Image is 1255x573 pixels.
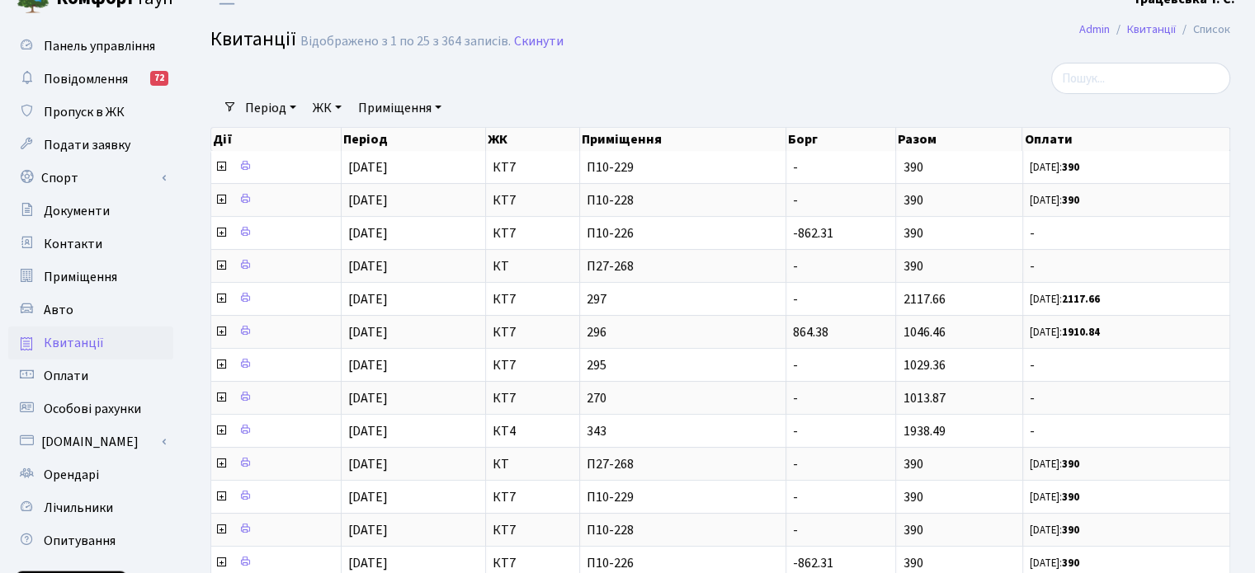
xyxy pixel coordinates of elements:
span: 2117.66 [903,290,945,308]
a: Документи [8,195,173,228]
span: КТ4 [493,425,573,438]
span: Квитанції [210,25,296,54]
b: 2117.66 [1062,292,1100,307]
span: - [793,356,798,374]
span: Особові рахунки [44,400,141,418]
span: - [1030,260,1223,273]
span: - [793,521,798,539]
span: П10-228 [587,524,779,537]
span: КТ7 [493,359,573,372]
small: [DATE]: [1030,160,1079,175]
a: Спорт [8,162,173,195]
span: 295 [587,359,779,372]
span: [DATE] [348,422,388,440]
b: 390 [1062,193,1079,208]
span: 1013.87 [903,389,945,407]
a: Подати заявку [8,129,173,162]
span: -862.31 [793,554,833,572]
span: П27-268 [587,260,779,273]
span: [DATE] [348,158,388,176]
a: Скинути [514,34,564,49]
a: Орендарі [8,458,173,491]
span: Панель управління [44,37,155,55]
span: Приміщення [44,268,117,286]
span: 390 [903,554,922,572]
span: [DATE] [348,290,388,308]
span: 390 [903,191,922,209]
a: Приміщення [351,94,448,122]
a: Квитанції [8,326,173,359]
span: КТ7 [493,392,573,405]
span: Документи [44,202,110,220]
span: 1046.46 [903,323,945,341]
span: - [793,488,798,506]
b: 390 [1062,457,1079,472]
span: 390 [903,257,922,275]
span: КТ7 [493,161,573,174]
small: [DATE]: [1030,457,1079,472]
a: Лічильники [8,491,173,524]
span: 270 [587,392,779,405]
span: [DATE] [348,455,388,473]
a: Особові рахунки [8,392,173,425]
th: ЖК [486,128,580,151]
span: КТ [493,260,573,273]
span: [DATE] [348,323,388,341]
span: Авто [44,301,73,319]
span: Лічильники [44,499,113,517]
span: КТ7 [493,557,573,570]
span: - [793,257,798,275]
b: 390 [1062,490,1079,505]
div: 72 [150,71,168,86]
span: Пропуск в ЖК [44,103,125,121]
span: Оплати [44,367,88,385]
a: Пропуск в ЖК [8,96,173,129]
span: - [793,389,798,407]
span: П10-229 [587,161,779,174]
span: Квитанції [44,334,104,352]
span: КТ7 [493,194,573,207]
small: [DATE]: [1030,523,1079,538]
a: [DOMAIN_NAME] [8,425,173,458]
a: Опитування [8,524,173,557]
th: Період [342,128,486,151]
span: 390 [903,488,922,506]
span: КТ7 [493,326,573,339]
li: Список [1176,21,1230,39]
small: [DATE]: [1030,556,1079,571]
span: [DATE] [348,389,388,407]
b: 390 [1062,523,1079,538]
span: КТ7 [493,491,573,504]
th: Дії [211,128,342,151]
span: - [793,158,798,176]
a: Приміщення [8,261,173,294]
span: - [1030,425,1223,438]
span: П10-226 [587,227,779,240]
span: П10-229 [587,491,779,504]
small: [DATE]: [1030,325,1100,340]
span: 343 [587,425,779,438]
small: [DATE]: [1030,490,1079,505]
span: - [1030,359,1223,372]
span: 297 [587,293,779,306]
span: - [1030,392,1223,405]
span: -862.31 [793,224,833,242]
a: Повідомлення72 [8,63,173,96]
span: - [793,290,798,308]
a: Оплати [8,359,173,392]
span: П10-226 [587,557,779,570]
span: 390 [903,158,922,176]
span: Опитування [44,532,116,550]
a: Період [238,94,303,122]
span: Подати заявку [44,136,130,154]
span: [DATE] [348,521,388,539]
a: Панель управління [8,30,173,63]
th: Разом [896,128,1022,151]
div: Відображено з 1 по 25 з 364 записів. [300,34,511,49]
a: ЖК [306,94,348,122]
span: Контакти [44,235,102,253]
span: [DATE] [348,356,388,374]
span: КТ7 [493,227,573,240]
span: [DATE] [348,488,388,506]
small: [DATE]: [1030,292,1100,307]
